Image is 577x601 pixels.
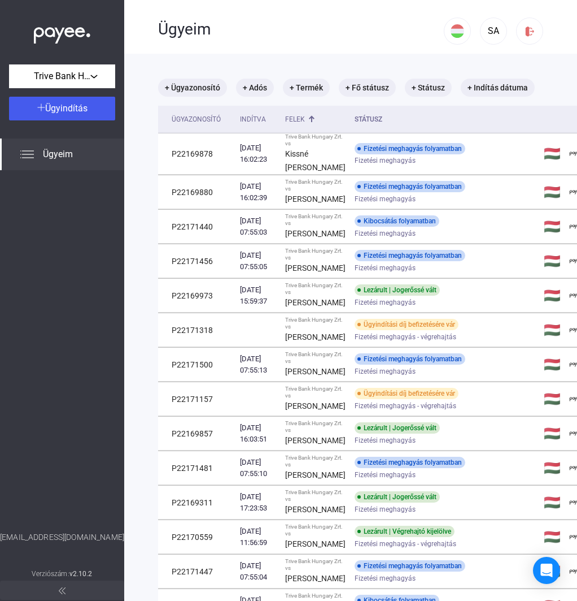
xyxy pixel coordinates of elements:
[236,79,274,97] mat-chip: + Adós
[240,422,276,445] div: [DATE] 16:03:51
[539,520,565,554] td: 🇭🇺
[34,21,90,44] img: white-payee-white-dot.svg
[285,470,346,479] strong: [PERSON_NAME]
[285,149,346,172] strong: Kissné [PERSON_NAME]
[285,263,346,273] strong: [PERSON_NAME]
[355,353,465,365] div: Fizetési meghagyás folyamatban
[539,175,565,209] td: 🇭🇺
[355,330,456,344] span: Fizetési meghagyás - végrehajtás
[240,560,276,583] div: [DATE] 07:55:04
[59,587,65,594] img: arrow-double-left-grey.svg
[158,417,235,451] td: P22169857
[240,250,276,273] div: [DATE] 07:55:05
[355,399,456,413] span: Fizetési meghagyás - végrehajtás
[9,64,115,88] button: Trive Bank Hungary Zrt.
[355,261,416,275] span: Fizetési meghagyás
[355,319,458,330] div: Ügyindítási díj befizetésére vár
[240,491,276,514] div: [DATE] 17:23:53
[350,106,539,133] th: Státusz
[45,103,88,114] span: Ügyindítás
[539,486,565,520] td: 🇭🇺
[240,113,266,126] div: Indítva
[355,572,416,585] span: Fizetési meghagyás
[285,401,346,410] strong: [PERSON_NAME]
[524,25,536,37] img: logout-red
[285,229,346,238] strong: [PERSON_NAME]
[158,382,235,416] td: P22171157
[240,284,276,307] div: [DATE] 15:59:37
[37,103,45,111] img: plus-white.svg
[285,505,346,514] strong: [PERSON_NAME]
[158,520,235,554] td: P22170559
[539,210,565,244] td: 🇭🇺
[283,79,330,97] mat-chip: + Termék
[405,79,452,97] mat-chip: + Státusz
[285,317,346,330] div: Trive Bank Hungary Zrt. vs
[539,451,565,485] td: 🇭🇺
[34,70,90,83] span: Trive Bank Hungary Zrt.
[339,79,396,97] mat-chip: + Fő státusz
[285,455,346,468] div: Trive Bank Hungary Zrt. vs
[285,524,346,537] div: Trive Bank Hungary Zrt. vs
[285,213,346,227] div: Trive Bank Hungary Zrt. vs
[480,18,507,45] button: SA
[285,113,305,126] div: Felek
[355,434,416,447] span: Fizetési meghagyás
[484,24,503,38] div: SA
[355,192,416,206] span: Fizetési meghagyás
[172,113,231,126] div: Ügyazonosító
[240,215,276,238] div: [DATE] 07:55:03
[516,18,543,45] button: logout-red
[285,558,346,572] div: Trive Bank Hungary Zrt. vs
[240,181,276,204] div: [DATE] 16:02:39
[355,491,440,503] div: Lezárult | Jogerőssé vált
[240,142,276,165] div: [DATE] 16:02:23
[69,570,93,578] strong: v2.10.2
[285,298,346,307] strong: [PERSON_NAME]
[355,227,416,240] span: Fizetési meghagyás
[355,422,440,434] div: Lezárult | Jogerőssé vált
[285,489,346,503] div: Trive Bank Hungary Zrt. vs
[240,353,276,376] div: [DATE] 07:55:13
[158,451,235,485] td: P22171481
[539,348,565,382] td: 🇭🇺
[285,133,346,147] div: Trive Bank Hungary Zrt. vs
[355,284,440,296] div: Lezárult | Jogerőssé vált
[285,386,346,399] div: Trive Bank Hungary Zrt. vs
[285,179,346,192] div: Trive Bank Hungary Zrt. vs
[158,313,235,347] td: P22171318
[285,113,346,126] div: Felek
[285,539,346,548] strong: [PERSON_NAME]
[9,97,115,120] button: Ügyindítás
[539,244,565,278] td: 🇭🇺
[461,79,535,97] mat-chip: + Indítás dátuma
[158,79,227,97] mat-chip: + Ügyazonosító
[158,244,235,278] td: P22171456
[355,537,456,551] span: Fizetési meghagyás - végrehajtás
[451,24,464,38] img: HU
[285,351,346,365] div: Trive Bank Hungary Zrt. vs
[158,175,235,209] td: P22169880
[444,18,471,45] button: HU
[285,194,346,204] strong: [PERSON_NAME]
[355,457,465,468] div: Fizetési meghagyás folyamatban
[355,365,416,378] span: Fizetési meghagyás
[355,215,439,227] div: Kibocsátás folyamatban
[355,143,465,154] div: Fizetési meghagyás folyamatban
[355,154,416,167] span: Fizetési meghagyás
[539,313,565,347] td: 🇭🇺
[158,133,235,175] td: P22169878
[158,210,235,244] td: P22171440
[355,388,458,399] div: Ügyindítási díj befizetésére vár
[43,148,73,161] span: Ügyeim
[285,332,346,341] strong: [PERSON_NAME]
[20,148,34,161] img: list.svg
[158,279,235,313] td: P22169973
[355,296,416,309] span: Fizetési meghagyás
[539,279,565,313] td: 🇭🇺
[355,468,416,482] span: Fizetési meghagyás
[240,526,276,548] div: [DATE] 11:56:59
[355,560,465,572] div: Fizetési meghagyás folyamatban
[158,20,444,39] div: Ügyeim
[539,417,565,451] td: 🇭🇺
